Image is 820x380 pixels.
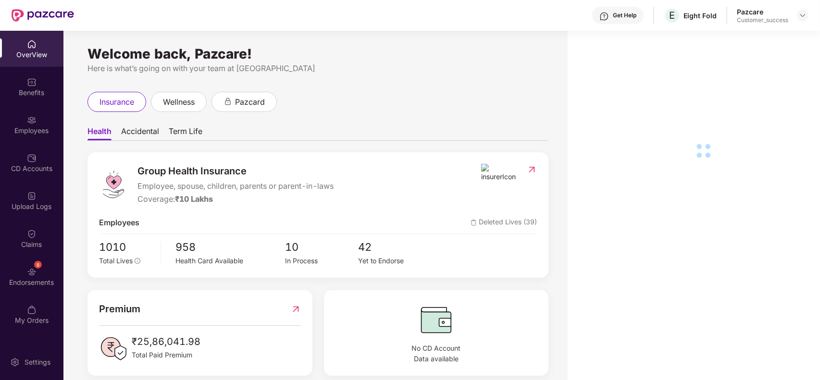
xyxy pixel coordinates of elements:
div: Coverage: [137,193,334,205]
span: insurance [99,96,134,108]
span: Accidental [121,126,159,140]
img: svg+xml;base64,PHN2ZyBpZD0iQmVuZWZpdHMiIHhtbG5zPSJodHRwOi8vd3d3LnczLm9yZy8yMDAwL3N2ZyIgd2lkdGg9Ij... [27,77,37,87]
span: 10 [285,239,358,256]
span: Employee, spouse, children, parents or parent-in-laws [137,180,334,192]
img: svg+xml;base64,PHN2ZyBpZD0iVXBsb2FkX0xvZ3MiIGRhdGEtbmFtZT0iVXBsb2FkIExvZ3MiIHhtbG5zPSJodHRwOi8vd3... [27,191,37,201]
span: Term Life [169,126,202,140]
img: CDBalanceIcon [335,302,537,338]
div: animation [224,97,232,106]
img: svg+xml;base64,PHN2ZyBpZD0iRW5kb3JzZW1lbnRzIiB4bWxucz0iaHR0cDovL3d3dy53My5vcmcvMjAwMC9zdmciIHdpZH... [27,267,37,277]
img: svg+xml;base64,PHN2ZyBpZD0iSGVscC0zMngzMiIgeG1sbnM9Imh0dHA6Ly93d3cudzMub3JnLzIwMDAvc3ZnIiB3aWR0aD... [599,12,609,21]
div: Welcome back, Pazcare! [87,50,548,58]
span: Total Paid Premium [132,350,200,360]
img: svg+xml;base64,PHN2ZyBpZD0iRHJvcGRvd24tMzJ4MzIiIHhtbG5zPSJodHRwOi8vd3d3LnczLm9yZy8yMDAwL3N2ZyIgd2... [799,12,807,19]
div: 8 [34,261,42,269]
span: Group Health Insurance [137,164,334,179]
span: No CD Account Data available [335,343,537,364]
span: info-circle [135,258,140,264]
div: Settings [22,357,53,367]
span: E [670,10,675,21]
div: Get Help [613,12,636,19]
span: ₹25,86,041.98 [132,334,200,349]
span: pazcard [235,96,265,108]
span: ₹10 Lakhs [175,194,213,204]
span: Deleted Lives (39) [471,217,537,229]
img: svg+xml;base64,PHN2ZyBpZD0iSG9tZSIgeG1sbnM9Imh0dHA6Ly93d3cudzMub3JnLzIwMDAvc3ZnIiB3aWR0aD0iMjAiIG... [27,39,37,49]
span: wellness [163,96,195,108]
img: svg+xml;base64,PHN2ZyBpZD0iQ0RfQWNjb3VudHMiIGRhdGEtbmFtZT0iQ0QgQWNjb3VudHMiIHhtbG5zPSJodHRwOi8vd3... [27,153,37,163]
span: Premium [99,302,140,317]
div: Yet to Endorse [358,256,431,266]
img: New Pazcare Logo [12,9,74,22]
img: svg+xml;base64,PHN2ZyBpZD0iU2V0dGluZy0yMHgyMCIgeG1sbnM9Imh0dHA6Ly93d3cudzMub3JnLzIwMDAvc3ZnIiB3aW... [10,357,20,367]
span: 958 [175,239,285,256]
div: In Process [285,256,358,266]
span: 42 [358,239,431,256]
div: Health Card Available [175,256,285,266]
img: svg+xml;base64,PHN2ZyBpZD0iQ2xhaW0iIHhtbG5zPSJodHRwOi8vd3d3LnczLm9yZy8yMDAwL3N2ZyIgd2lkdGg9IjIwIi... [27,229,37,239]
img: insurerIcon [481,164,517,182]
img: svg+xml;base64,PHN2ZyBpZD0iRW1wbG95ZWVzIiB4bWxucz0iaHR0cDovL3d3dy53My5vcmcvMjAwMC9zdmciIHdpZHRoPS... [27,115,37,125]
img: RedirectIcon [527,165,537,174]
img: logo [99,170,128,199]
div: Pazcare [737,7,788,16]
img: PaidPremiumIcon [99,334,128,363]
img: RedirectIcon [291,302,301,317]
img: svg+xml;base64,PHN2ZyBpZD0iTXlfT3JkZXJzIiBkYXRhLW5hbWU9Ik15IE9yZGVycyIgeG1sbnM9Imh0dHA6Ly93d3cudz... [27,305,37,315]
span: 1010 [99,239,154,256]
div: Eight Fold [683,11,717,20]
img: deleteIcon [471,220,477,226]
span: Health [87,126,112,140]
span: Employees [99,217,139,229]
div: Here is what’s going on with your team at [GEOGRAPHIC_DATA] [87,62,548,74]
span: Total Lives [99,257,133,265]
div: Customer_success [737,16,788,24]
